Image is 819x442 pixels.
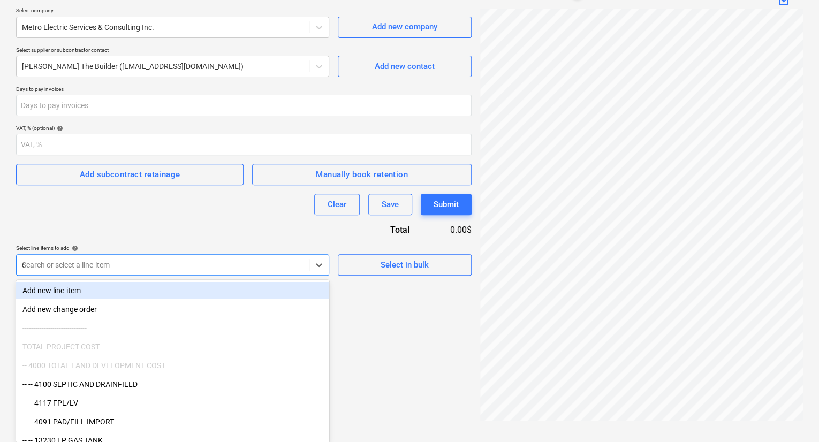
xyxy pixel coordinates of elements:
div: Manually book retention [316,167,408,181]
div: Clear [328,197,346,211]
button: Manually book retention [252,164,471,185]
div: ------------------------------ [16,319,329,337]
input: VAT, % [16,134,472,155]
button: Save [368,194,412,215]
button: Add new contact [338,56,472,77]
span: help [70,245,78,252]
div: -- 4000 TOTAL LAND DEVELOPMENT COST [16,357,329,374]
button: Submit [421,194,472,215]
div: -- -- 4091 PAD/FILL IMPORT [16,413,329,430]
input: Days to pay invoices [16,95,472,116]
iframe: Chat Widget [765,391,819,442]
div: Save [382,197,399,211]
button: Clear [314,194,360,215]
div: Add new change order [16,301,329,318]
button: Add subcontract retainage [16,164,244,185]
div: 0.00$ [427,224,472,236]
div: -- -- 4117 FPL/LV [16,394,329,411]
div: Add new company [372,20,437,34]
p: Select supplier or subcontractor contact [16,47,329,56]
div: TOTAL PROJECT COST [16,338,329,355]
div: Add new contact [375,59,435,73]
div: Add new line-item [16,282,329,299]
button: Add new company [338,17,472,38]
div: Select line-items to add [16,245,329,252]
div: VAT, % (optional) [16,125,472,132]
p: Select company [16,7,329,16]
p: Days to pay invoices [16,86,472,95]
div: Submit [434,197,459,211]
span: help [55,125,63,132]
div: Add subcontract retainage [80,167,180,181]
div: Total [332,224,427,236]
div: Select in bulk [381,258,429,272]
div: -- -- 4100 SEPTIC AND DRAINFIELD [16,376,329,393]
button: Select in bulk [338,254,472,276]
